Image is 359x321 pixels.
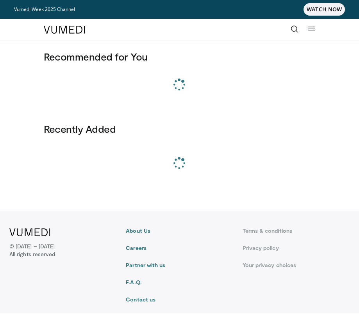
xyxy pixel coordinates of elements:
[44,26,85,34] img: VuMedi Logo
[14,3,345,16] a: Vumedi Week 2025 ChannelWATCH NOW
[9,243,55,258] p: © [DATE] – [DATE]
[126,278,233,286] a: F.A.Q.
[304,3,345,16] span: WATCH NOW
[126,296,233,303] a: Contact us
[243,244,350,252] a: Privacy policy
[44,50,316,63] h3: Recommended for You
[126,261,233,269] a: Partner with us
[44,123,316,135] h3: Recently Added
[9,228,50,236] img: VuMedi Logo
[9,250,55,258] span: All rights reserved
[126,244,233,252] a: Careers
[243,227,350,235] a: Terms & conditions
[126,227,233,235] a: About Us
[243,261,350,269] a: Your privacy choices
